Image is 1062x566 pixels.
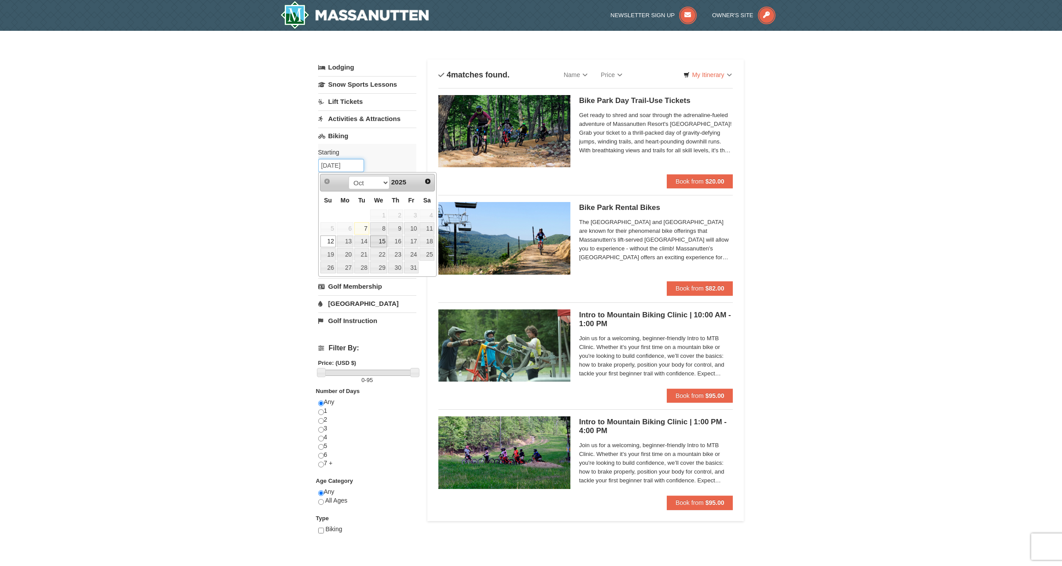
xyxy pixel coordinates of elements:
span: Biking [325,526,342,533]
strong: Price: (USD $) [318,360,356,366]
span: Saturday [423,197,431,204]
a: 9 [388,222,403,235]
a: 24 [404,248,419,261]
button: Book from $20.00 [667,174,733,188]
img: Massanutten Resort Logo [280,1,429,29]
span: 2 [388,209,403,222]
span: 5 [320,222,336,235]
a: Massanutten Resort [280,1,429,29]
span: Sunday [324,197,332,204]
strong: Number of Days [316,388,360,394]
a: Activities & Attractions [318,110,416,127]
a: 12 [320,235,336,248]
div: Any [318,488,416,514]
a: Owner's Site [712,12,775,18]
a: 19 [320,248,336,261]
span: Monday [341,197,349,204]
a: 22 [370,248,387,261]
span: Friday [408,197,415,204]
h5: Bike Park Rental Bikes [579,203,733,212]
a: 7 [354,222,369,235]
a: 31 [404,261,419,274]
span: Book from [676,499,704,506]
a: 18 [419,235,434,248]
button: Book from $95.00 [667,389,733,403]
img: 6619923-15-103d8a09.jpg [438,202,570,274]
span: Book from [676,285,704,292]
span: All Ages [325,497,348,504]
a: 16 [388,235,403,248]
a: 11 [419,222,434,235]
a: Lodging [318,59,416,75]
a: Snow Sports Lessons [318,76,416,92]
a: Biking [318,128,416,144]
a: Golf Membership [318,278,416,294]
a: 15 [370,235,387,248]
span: Book from [676,178,704,185]
a: 26 [320,261,336,274]
span: Join us for a welcoming, beginner-friendly Intro to MTB Clinic. Whether it's your first time on a... [579,441,733,485]
span: Prev [323,178,331,185]
span: 1 [370,209,387,222]
span: Tuesday [358,197,365,204]
a: 14 [354,235,369,248]
strong: $95.00 [706,392,724,399]
label: Starting [318,148,410,157]
h5: Intro to Mountain Biking Clinic | 1:00 PM - 4:00 PM [579,418,733,435]
strong: $82.00 [706,285,724,292]
span: Thursday [392,197,399,204]
a: 10 [404,222,419,235]
img: 6619923-41-e7b00406.jpg [438,309,570,382]
h4: matches found. [438,70,510,79]
a: Lift Tickets [318,93,416,110]
a: 20 [337,248,353,261]
span: The [GEOGRAPHIC_DATA] and [GEOGRAPHIC_DATA] are known for their phenomenal bike offerings that Ma... [579,218,733,262]
span: Book from [676,392,704,399]
span: 6 [337,222,353,235]
a: 30 [388,261,403,274]
button: Book from $82.00 [667,281,733,295]
img: 6619923-43-a0aa2a2a.jpg [438,416,570,489]
div: Any 1 2 3 4 5 6 7 + [318,398,416,477]
span: 4 [447,70,451,79]
span: Get ready to shred and soar through the adrenaline-fueled adventure of Massanutten Resort's [GEOG... [579,111,733,155]
span: Join us for a welcoming, beginner-friendly Intro to MTB Clinic. Whether it's your first time on a... [579,334,733,378]
h5: Intro to Mountain Biking Clinic | 10:00 AM - 1:00 PM [579,311,733,328]
span: Owner's Site [712,12,753,18]
strong: $20.00 [706,178,724,185]
strong: Type [316,515,329,522]
h5: Bike Park Day Trail-Use Tickets [579,96,733,105]
img: 6619923-14-67e0640e.jpg [438,95,570,167]
h4: Filter By: [318,344,416,352]
span: 95 [367,377,373,383]
a: 28 [354,261,369,274]
strong: Age Category [316,478,353,484]
span: Next [424,178,431,185]
a: 8 [370,222,387,235]
a: Newsletter Sign Up [610,12,697,18]
a: Next [422,175,434,187]
a: [GEOGRAPHIC_DATA] [318,295,416,312]
a: 13 [337,235,353,248]
span: 3 [404,209,419,222]
a: Prev [321,175,334,187]
a: 27 [337,261,353,274]
a: 23 [388,248,403,261]
span: 2025 [391,178,406,186]
a: 17 [404,235,419,248]
label: - [318,376,416,385]
a: Price [594,66,629,84]
a: 21 [354,248,369,261]
a: Golf Instruction [318,312,416,329]
span: 4 [419,209,434,222]
strong: $95.00 [706,499,724,506]
a: Name [557,66,594,84]
a: 25 [419,248,434,261]
span: 0 [361,377,364,383]
a: My Itinerary [678,68,737,81]
button: Book from $95.00 [667,496,733,510]
span: Newsletter Sign Up [610,12,675,18]
span: Wednesday [374,197,383,204]
a: 29 [370,261,387,274]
